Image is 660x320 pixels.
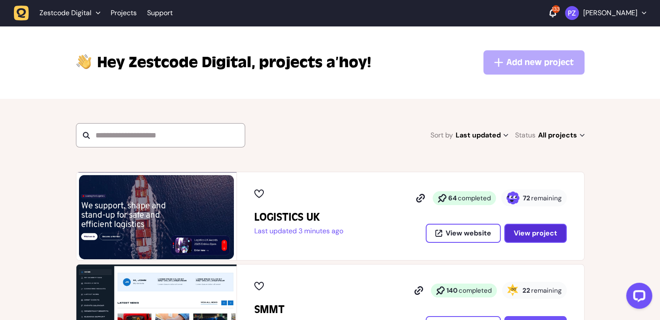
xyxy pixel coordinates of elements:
[76,172,236,260] img: LOGISTICS UK
[538,129,584,141] span: All projects
[254,227,343,235] p: Last updated 3 minutes ago
[76,52,92,70] img: hi-hand
[39,9,92,17] span: Zestcode Digital
[97,52,256,73] span: Zestcode Digital
[254,210,343,224] h2: LOGISTICS UK
[254,303,335,317] h2: SMMT
[447,286,458,295] strong: 140
[583,9,637,17] p: [PERSON_NAME]
[446,230,491,237] span: View website
[523,194,530,202] strong: 72
[504,224,567,243] button: View project
[531,286,561,295] span: remaining
[483,50,584,75] button: Add new project
[147,9,173,17] a: Support
[448,194,457,202] strong: 64
[619,279,656,316] iframe: LiveChat chat widget
[552,5,560,13] div: 133
[456,129,508,141] span: Last updated
[531,194,561,202] span: remaining
[458,194,491,202] span: completed
[14,5,105,21] button: Zestcode Digital
[430,129,453,141] span: Sort by
[426,224,501,243] button: View website
[565,6,579,20] img: Paris Zisis
[111,5,137,21] a: Projects
[522,286,530,295] strong: 22
[506,56,574,69] span: Add new project
[459,286,492,295] span: completed
[514,230,557,237] span: View project
[515,129,535,141] span: Status
[97,52,371,73] p: projects a’hoy!
[565,6,646,20] button: [PERSON_NAME]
